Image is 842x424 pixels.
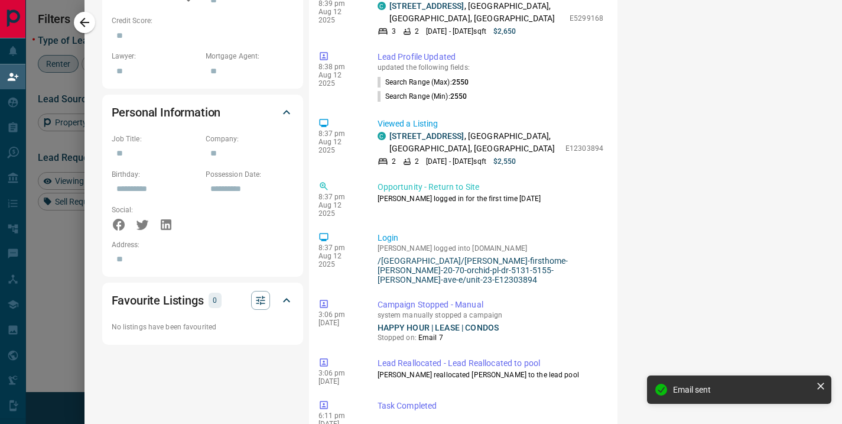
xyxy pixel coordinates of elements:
p: Address: [112,239,294,250]
p: No listings have been favourited [112,322,294,332]
p: 2 [415,26,419,37]
p: [DATE] - [DATE] sqft [426,156,486,167]
p: Job Title: [112,134,200,144]
div: Favourite Listings0 [112,286,294,315]
a: [STREET_ADDRESS] [389,1,464,11]
a: [STREET_ADDRESS] [389,131,464,141]
p: Lead Profile Updated [378,51,604,63]
p: 3:06 pm [318,369,360,377]
p: Aug 12 2025 [318,252,360,268]
span: 2550 [450,92,467,101]
p: Possession Date: [206,169,294,180]
p: E12303894 [565,143,603,154]
p: $2,550 [493,156,516,167]
h2: Personal Information [112,103,221,122]
p: Lawyer: [112,51,200,62]
p: 2 [392,156,396,167]
a: HAPPY HOUR | LEASE | CONDOS [378,323,499,332]
p: [DATE] [318,319,360,327]
p: Aug 12 2025 [318,71,360,88]
p: [DATE] - [DATE] sqft [426,26,486,37]
p: Opportunity - Return to Site [378,181,604,193]
p: [PERSON_NAME] logged in for the first time [DATE] [378,193,604,204]
div: condos.ca [378,132,386,140]
p: Company: [206,134,294,144]
p: 8:38 pm [318,63,360,71]
span: 2550 [452,78,469,86]
p: 6:11 pm [318,412,360,420]
p: Stopped on: [378,332,604,343]
p: Aug 12 2025 [318,201,360,218]
p: Campaign Stopped - Manual [378,299,604,311]
p: Social: [112,205,200,215]
p: system manually stopped a campaign [378,311,604,319]
p: Search Range (Min) : [378,91,467,102]
p: 8:37 pm [318,130,360,138]
p: Mortgage Agent: [206,51,294,62]
p: Credit Score: [112,15,294,26]
p: 8:37 pm [318,193,360,201]
p: [PERSON_NAME] logged into [DOMAIN_NAME] [378,244,604,253]
p: Aug 12 2025 [318,138,360,154]
h2: Favourite Listings [112,291,204,310]
p: 3:06 pm [318,310,360,319]
p: , [GEOGRAPHIC_DATA], [GEOGRAPHIC_DATA], [GEOGRAPHIC_DATA] [389,130,560,155]
p: E5299168 [570,13,603,24]
p: [PERSON_NAME] reallocated [PERSON_NAME] to the lead pool [378,370,604,380]
p: Task Completed [378,400,604,412]
p: Lead Reallocated - Lead Reallocated to pool [378,357,604,370]
div: condos.ca [378,2,386,10]
div: Email sent [673,385,811,394]
span: Email 7 [418,334,443,342]
p: Birthday: [112,169,200,180]
p: Viewed a Listing [378,118,604,130]
p: 2 [415,156,419,167]
div: Personal Information [112,98,294,127]
p: 3 [392,26,396,37]
p: 0 [212,294,218,307]
p: $2,650 [493,26,516,37]
p: [DATE] [318,377,360,386]
p: updated the following fields: [378,63,604,72]
p: Login [378,232,604,244]
p: Search Range (Max) : [378,77,469,88]
p: Aug 12 2025 [318,8,360,24]
p: 8:37 pm [318,244,360,252]
a: /[GEOGRAPHIC_DATA]/[PERSON_NAME]-firsthome-[PERSON_NAME]-20-70-orchid-pl-dr-5131-5155-[PERSON_NAM... [378,256,604,284]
